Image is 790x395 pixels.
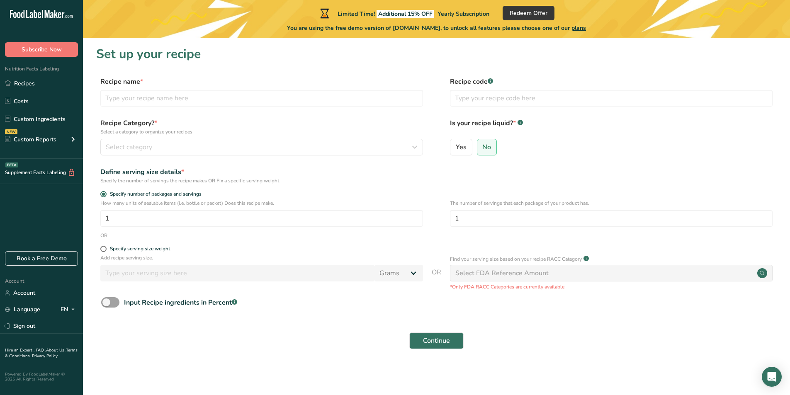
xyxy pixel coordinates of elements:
[107,191,202,197] span: Specify number of packages and servings
[100,177,423,184] div: Specify the number of servings the recipe makes OR Fix a specific serving weight
[5,135,56,144] div: Custom Reports
[409,332,464,349] button: Continue
[100,254,423,262] p: Add recipe serving size.
[762,367,782,387] div: Open Intercom Messenger
[5,372,78,382] div: Powered By FoodLabelMaker © 2025 All Rights Reserved
[318,8,489,18] div: Limited Time!
[571,24,586,32] span: plans
[22,45,62,54] span: Subscribe Now
[423,336,450,346] span: Continue
[450,199,773,207] p: The number of servings that each package of your product has.
[455,268,549,278] div: Select FDA Reference Amount
[124,298,237,308] div: Input Recipe ingredients in Percent
[450,255,582,263] p: Find your serving size based on your recipe RACC Category
[450,77,773,87] label: Recipe code
[432,267,441,291] span: OR
[100,167,423,177] div: Define serving size details
[5,347,78,359] a: Terms & Conditions .
[61,305,78,315] div: EN
[110,246,170,252] div: Specify serving size weight
[106,142,152,152] span: Select category
[100,118,423,136] label: Recipe Category?
[36,347,46,353] a: FAQ .
[5,347,34,353] a: Hire an Expert .
[32,353,58,359] a: Privacy Policy
[100,90,423,107] input: Type your recipe name here
[46,347,66,353] a: About Us .
[5,302,40,317] a: Language
[503,6,554,20] button: Redeem Offer
[100,128,423,136] p: Select a category to organize your recipes
[100,139,423,155] button: Select category
[5,162,18,167] div: BETA
[482,143,491,151] span: No
[510,9,547,17] span: Redeem Offer
[5,251,78,266] a: Book a Free Demo
[450,118,773,136] label: Is your recipe liquid?
[96,45,777,63] h1: Set up your recipe
[450,283,773,291] p: *Only FDA RACC Categories are currently available
[377,10,434,18] span: Additional 15% OFF
[438,10,489,18] span: Yearly Subscription
[100,265,374,281] input: Type your serving size here
[100,199,423,207] p: How many units of sealable items (i.e. bottle or packet) Does this recipe make.
[456,143,467,151] span: Yes
[100,77,423,87] label: Recipe name
[5,129,17,134] div: NEW
[100,232,107,239] div: OR
[287,24,586,32] span: You are using the free demo version of [DOMAIN_NAME], to unlock all features please choose one of...
[450,90,773,107] input: Type your recipe code here
[5,42,78,57] button: Subscribe Now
